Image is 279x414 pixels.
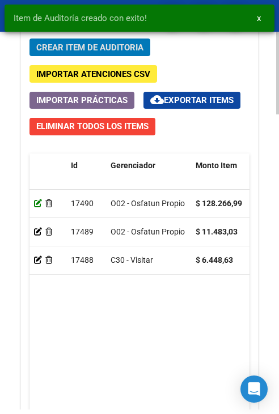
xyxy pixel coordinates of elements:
[36,69,150,79] span: Importar Atenciones CSV
[150,93,164,106] mat-icon: cloud_download
[111,199,185,208] span: O02 - Osfatun Propio
[196,255,233,264] strong: $ 6.448,63
[71,227,94,236] span: 17489
[111,227,185,236] span: O02 - Osfatun Propio
[111,255,153,264] span: C30 - Visitar
[29,39,150,56] button: Crear Item de Auditoria
[150,95,234,105] span: Exportar Items
[143,92,240,109] button: Exportar Items
[66,153,106,203] datatable-header-cell: Id
[36,121,149,131] span: Eliminar Todos los Items
[71,255,94,264] span: 17488
[36,95,128,105] span: Importar Prácticas
[71,199,94,208] span: 17490
[71,161,78,170] span: Id
[29,65,157,83] button: Importar Atenciones CSV
[196,199,242,208] strong: $ 128.266,99
[196,161,237,170] span: Monto Item
[196,227,238,236] strong: $ 11.483,03
[14,12,147,24] span: Item de Auditoría creado con exito!
[111,161,155,170] span: Gerenciador
[29,92,134,109] button: Importar Prácticas
[191,153,270,203] datatable-header-cell: Monto Item
[29,118,155,135] button: Eliminar Todos los Items
[106,153,191,203] datatable-header-cell: Gerenciador
[36,42,143,53] span: Crear Item de Auditoria
[248,8,270,28] button: x
[240,375,268,403] div: Open Intercom Messenger
[257,13,261,23] span: x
